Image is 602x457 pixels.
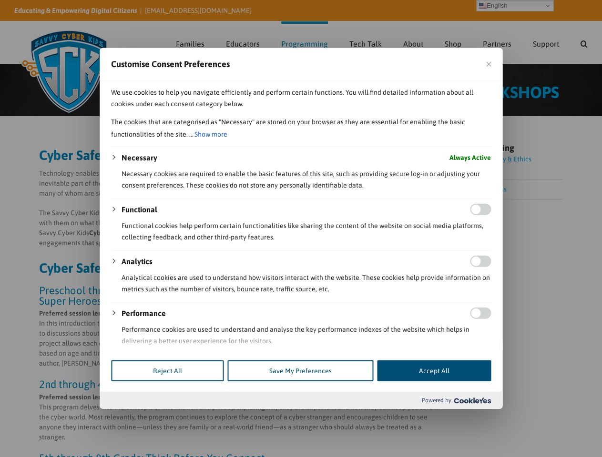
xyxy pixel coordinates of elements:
[227,360,373,381] button: Save My Preferences
[122,324,491,347] p: Performance cookies are used to understand and analyse the key performance indexes of the website...
[449,152,491,163] span: Always Active
[470,308,491,319] input: Enable Performance
[111,59,230,70] span: Customise Consent Preferences
[122,272,491,295] p: Analytical cookies are used to understand how visitors interact with the website. These cookies h...
[377,360,491,381] button: Accept All
[122,168,491,191] p: Necessary cookies are required to enable the basic features of this site, such as providing secur...
[122,308,166,319] button: Performance
[454,397,491,404] img: Cookieyes logo
[470,204,491,215] input: Enable Functional
[122,204,157,215] button: Functional
[111,116,491,141] p: The cookies that are categorised as "Necessary" are stored on your browser as they are essential ...
[111,360,224,381] button: Reject All
[122,152,157,163] button: Necessary
[486,62,491,67] img: Close
[470,256,491,267] input: Enable Analytics
[194,128,228,141] button: Show more
[100,392,502,409] div: Powered by
[111,87,491,109] p: We use cookies to help you navigate efficiently and perform certain functions. You will find deta...
[122,256,153,267] button: Analytics
[122,220,491,243] p: Functional cookies help perform certain functionalities like sharing the content of the website o...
